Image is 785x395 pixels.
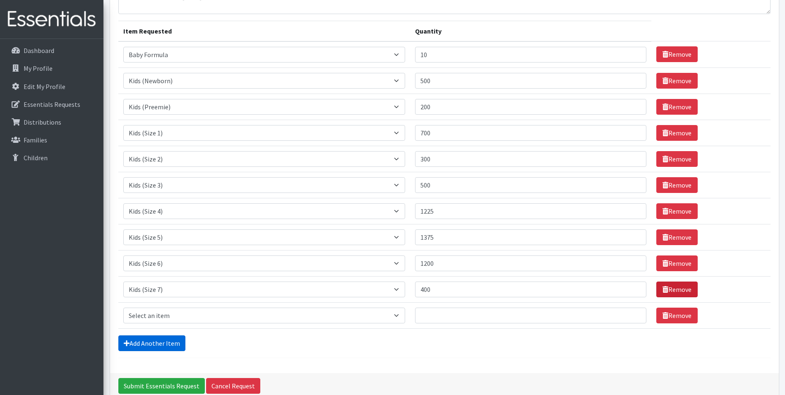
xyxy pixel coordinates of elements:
[656,151,698,167] a: Remove
[24,154,48,162] p: Children
[206,378,260,394] a: Cancel Request
[656,46,698,62] a: Remove
[3,96,100,113] a: Essentials Requests
[656,308,698,323] a: Remove
[410,21,651,41] th: Quantity
[656,125,698,141] a: Remove
[118,378,205,394] input: Submit Essentials Request
[3,132,100,148] a: Families
[24,82,65,91] p: Edit My Profile
[24,64,53,72] p: My Profile
[24,118,61,126] p: Distributions
[656,177,698,193] a: Remove
[656,99,698,115] a: Remove
[3,42,100,59] a: Dashboard
[3,114,100,130] a: Distributions
[3,149,100,166] a: Children
[118,335,185,351] a: Add Another Item
[24,46,54,55] p: Dashboard
[118,21,411,41] th: Item Requested
[656,255,698,271] a: Remove
[656,73,698,89] a: Remove
[656,229,698,245] a: Remove
[3,78,100,95] a: Edit My Profile
[24,100,80,108] p: Essentials Requests
[656,203,698,219] a: Remove
[656,282,698,297] a: Remove
[24,136,47,144] p: Families
[3,5,100,33] img: HumanEssentials
[3,60,100,77] a: My Profile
